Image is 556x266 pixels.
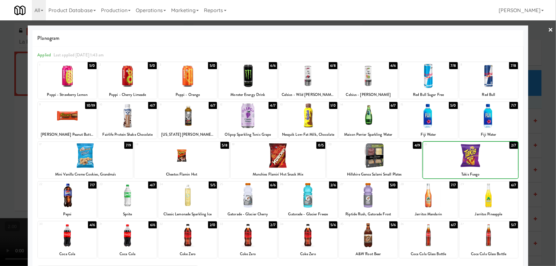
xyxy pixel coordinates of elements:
[340,182,368,187] div: 27
[339,182,398,218] div: 275/0Riptide Rush, Gatorade Frost
[400,210,457,218] div: Jarritos Mandarin
[461,102,489,107] div: 16
[99,210,156,218] div: Sprite
[400,250,457,258] div: Coca Cola Glass Bottle
[461,182,489,187] div: 29
[399,182,458,218] div: 287/7Jarritos Mandarin
[269,102,277,109] div: 4/7
[327,142,422,178] div: 204/9Hillshire Genoa Salami Small Plates
[148,221,157,228] div: 6/6
[37,52,51,58] span: Applied
[99,62,127,68] div: 2
[134,170,229,178] div: Cheetos Flamin Hot
[459,62,518,99] div: 87/8Red Bull
[88,182,97,189] div: 7/7
[158,102,217,139] div: 116/7[US_STATE] [PERSON_NAME] Half and Half Iced Tea Lemonade Lite
[39,250,96,258] div: Coca Cola
[279,62,337,99] div: 56/8Celsius - Wild [PERSON_NAME]
[160,102,188,107] div: 11
[329,221,337,228] div: 5/6
[389,182,398,189] div: 5/0
[38,131,97,139] div: [PERSON_NAME] Peanut Butter Cups
[280,250,336,258] div: Coke Zero
[401,221,429,227] div: 36
[340,250,397,258] div: A&W Root Beer
[450,221,458,228] div: 6/7
[459,250,518,258] div: Coca Cola Glass Bottle
[399,221,458,258] div: 366/7Coca Cola Glass Bottle
[219,102,277,139] div: 124/7Olipop Sparkling Tonic Grape
[219,62,277,99] div: 46/6Monster Energy Drink
[401,102,429,107] div: 15
[459,210,518,218] div: Jarritos Pineapple
[98,131,157,139] div: Fairlife Protein Shake Chocolate
[509,142,518,149] div: 2/7
[39,91,96,99] div: Poppi - Strawberry Lemon
[339,250,398,258] div: A&W Root Beer
[219,131,277,139] div: Olipop Sparkling Tonic Grape
[99,102,127,107] div: 10
[38,250,97,258] div: Coca Cola
[159,91,216,99] div: Poppi - Orange
[219,182,277,218] div: 256/6Gatorade - Glacier Cherry
[159,131,216,139] div: [US_STATE] [PERSON_NAME] Half and Half Iced Tea Lemonade Lite
[38,221,97,258] div: 304/6Coca Cola
[99,91,156,99] div: Poppi - Cherry Limeade
[389,221,398,228] div: 5/6
[399,62,458,99] div: 77/8Red Bull Sugar Free
[280,131,336,139] div: Nesquik Low-Fat Milk, Chocolate
[400,131,457,139] div: Fiji Water
[280,182,308,187] div: 26
[450,182,458,189] div: 7/7
[38,182,97,218] div: 227/7Pepsi
[459,131,518,139] div: Fiji Water
[339,91,398,99] div: Celsius - [PERSON_NAME]
[460,91,517,99] div: Red Bull
[424,142,471,147] div: 21
[39,221,67,227] div: 30
[219,91,277,99] div: Monster Energy Drink
[401,62,429,68] div: 7
[148,102,157,109] div: 4/7
[219,210,277,218] div: Gatorade - Glacier Cherry
[279,210,337,218] div: Gatorade - Glacier Freeze
[98,221,157,258] div: 316/6Coca Cola
[148,182,157,189] div: 4/7
[158,131,217,139] div: [US_STATE] [PERSON_NAME] Half and Half Iced Tea Lemonade Lite
[219,221,277,258] div: 332/7Coke Zero
[328,170,421,178] div: Hillshire Genoa Salami Small Plates
[279,91,337,99] div: Celsius - Wild [PERSON_NAME]
[340,131,397,139] div: Maison Perrier Sparkling Water
[399,91,458,99] div: Red Bull Sugar Free
[509,221,518,228] div: 5/7
[98,210,157,218] div: Sprite
[220,131,276,139] div: Olipop Sparkling Tonic Grape
[85,102,97,109] div: 10/19
[399,131,458,139] div: Fiji Water
[39,182,67,187] div: 22
[208,221,217,228] div: 2/0
[389,62,398,69] div: 4/6
[399,250,458,258] div: Coca Cola Glass Bottle
[459,102,518,139] div: 167/7Fiji Water
[340,62,368,68] div: 6
[269,221,277,228] div: 2/7
[548,20,553,40] a: ×
[220,102,248,107] div: 12
[389,102,398,109] div: 6/7
[160,62,188,68] div: 3
[423,142,518,178] div: 212/7Takis Fuego
[459,182,518,218] div: 296/7Jarritos Pineapple
[209,102,217,109] div: 6/7
[220,250,276,258] div: Coke Zero
[159,250,216,258] div: Coke Zero
[279,250,337,258] div: Coke Zero
[399,210,458,218] div: Jarritos Mandarin
[158,210,217,218] div: Classic Lemonade Sparkling Ice
[461,221,489,227] div: 37
[99,182,127,187] div: 23
[220,62,248,68] div: 4
[280,210,336,218] div: Gatorade - Glacier Freeze
[124,142,133,149] div: 7/9
[279,102,337,139] div: 131/0Nesquik Low-Fat Milk, Chocolate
